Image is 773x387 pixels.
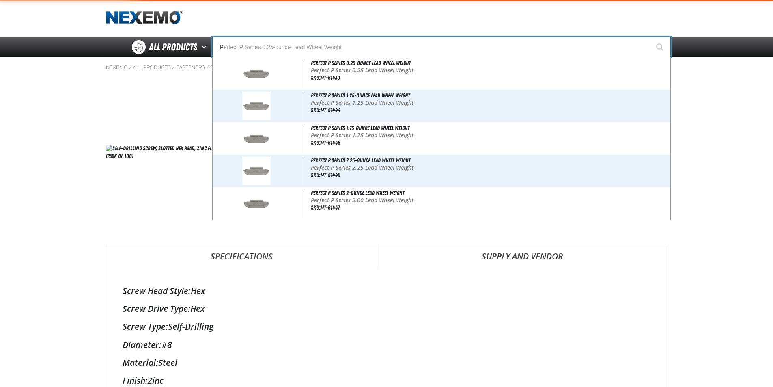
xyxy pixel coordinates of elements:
[133,64,171,71] a: All Products
[311,125,409,131] span: Perfect P Series 1.75-ounce Lead Wheel Weight
[106,64,128,71] a: Nexemo
[123,303,190,314] label: Screw Drive Type:
[311,99,669,106] p: Perfect P Series 1.25 Lead Wheel Weight
[311,190,404,196] span: Perfect P Series 2-ounce Lead Wheel Weight
[242,59,271,88] img: 5b1158c4458c4343917806-myers_tire-61430.jpg
[123,321,168,332] label: Screw Type:
[242,92,271,120] img: 5b1158c460eca129001364-myers_tire-61444.jpg
[123,375,651,386] div: Zinc
[129,64,132,71] span: /
[311,60,411,66] span: Perfect P Series 0.25-ounce Lead Wheel Weight
[106,11,183,25] img: Nexemo logo
[311,197,669,204] p: Perfect P Series 2.00 Lead Wheel Weight
[212,37,671,57] input: Search
[206,64,209,71] span: /
[311,107,340,113] span: SKU:MT-61444
[311,74,340,81] span: SKU:MT-61430
[311,92,410,99] span: Perfect P Series 1.25-ounce Lead Wheel Weight
[123,285,191,296] label: Screw Head Style:
[311,157,410,164] span: Perfect P Series 2.25-ounce Lead Wheel Weight
[106,64,667,71] nav: Breadcrumbs
[123,357,651,368] div: Steel
[123,303,651,314] div: Hex
[176,64,205,71] a: Fasteners
[123,375,148,386] label: Finish:
[311,132,669,139] p: Perfect P Series 1.75 Lead Wheel Weight
[311,172,340,178] span: SKU:MT-61448
[106,145,260,160] img: Self-Drilling Screw, Slotted Hex Head, Zinc Finish, Steel, #8 x 3/4" (Pack of 100)
[311,164,669,171] p: Perfect P Series 2.25 Lead Wheel Weight
[377,244,667,268] a: Supply and Vendor
[123,357,158,368] label: Material:
[242,189,271,218] img: 5b1158c485706612386958-myers_tire-61447.jpg
[172,64,175,71] span: /
[242,124,271,153] img: 5b1158c47e63f953171665-myers_tire-61446.jpg
[650,37,671,57] button: Start Searching
[123,339,161,350] label: Diameter:
[149,40,197,54] span: All Products
[311,204,340,211] span: SKU:MT-61447
[210,64,233,71] a: Screws
[106,244,377,268] a: Specifications
[123,339,651,350] div: #8
[199,37,212,57] button: Open All Products pages
[123,285,651,296] div: Hex
[106,11,183,25] a: Home
[242,157,271,185] img: 5b1158c48a5e9367603952-myers_tire-61448.jpg
[123,321,651,332] div: Self-Drilling
[311,67,669,74] p: Perfect P Series 0.25 Lead Wheel Weight
[311,139,340,146] span: SKU:MT-61446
